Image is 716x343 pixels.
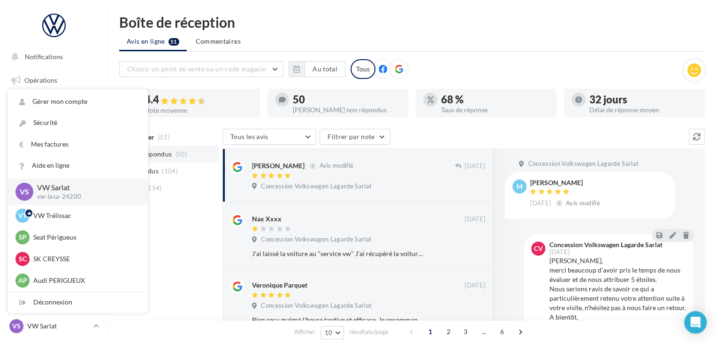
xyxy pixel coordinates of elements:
div: 50 [293,94,401,105]
span: VS [20,186,29,197]
span: [DATE] [465,215,485,224]
div: J'ai laissé la voiture au "service vw" J'ai récupéré la voiture dans laquelle les pièces sont sur... [252,249,424,258]
span: ... [476,324,491,339]
a: Médiathèque [6,188,102,208]
span: SC [19,254,27,264]
a: Opérations [6,70,102,90]
span: [DATE] [530,199,551,208]
a: Visibilité en ligne [6,118,102,138]
span: Non répondus [128,149,172,159]
span: 2 [441,324,456,339]
button: 10 [320,326,344,339]
a: Gérer mon compte [8,91,148,112]
div: Bien reçu malgré l'heure tardive et efficace. Je recommande [252,315,424,325]
span: Opérations [24,76,57,84]
p: SK CREYSSE [33,254,137,264]
div: Note moyenne [145,107,252,114]
div: [PERSON_NAME] [530,179,602,186]
button: Tous les avis [222,129,316,145]
a: Contacts [6,164,102,184]
div: Concession Volkswagen Lagarde Sarlat [549,242,662,248]
span: (50) [175,150,187,158]
button: Choisir un point de vente ou un code magasin [119,61,283,77]
span: Avis modifié [566,199,600,207]
span: Choisir un point de vente ou un code magasin [127,65,266,73]
div: [PERSON_NAME] non répondus [293,107,401,113]
span: Concession Volkswagen Lagarde Sarlat [528,160,639,168]
div: 4.4 [145,94,252,105]
button: Au total [289,61,345,77]
div: Open Intercom Messenger [684,311,707,334]
span: 10 [325,329,333,336]
a: Calendrier [6,211,102,231]
p: VW Sarlat [27,321,90,331]
span: [DATE] [549,249,570,255]
button: Au total [305,61,345,77]
span: Commentaires [196,37,241,46]
a: Sécurité [8,112,148,133]
button: Filtrer par note [320,129,390,145]
div: Nax Xxxx [252,214,282,224]
div: Déconnexion [8,292,148,313]
span: Tous les avis [230,133,268,140]
span: résultats/page [349,327,388,336]
span: [DATE] [465,162,485,171]
div: Taux de réponse [441,107,549,113]
span: 6 [495,324,510,339]
span: VT [18,211,27,220]
span: CV [534,244,543,253]
span: 1 [423,324,438,339]
span: Avis modifié [319,162,353,170]
a: Campagnes DataOnDemand [6,266,102,294]
a: Aide en ligne [8,155,148,176]
span: M [517,182,523,191]
div: [PERSON_NAME], merci beaucoup d'avoir pris le temps de nous évaluer et de nous attribuer 5 étoile... [549,256,686,341]
div: Boîte de réception [119,15,705,29]
span: VS [12,321,21,331]
span: Afficher [294,327,315,336]
a: Mes factures [8,134,148,155]
span: Concession Volkswagen Lagarde Sarlat [261,302,372,310]
span: SP [19,233,27,242]
span: 3 [458,324,473,339]
span: Notifications [25,53,63,61]
a: Boîte de réception51 [6,94,102,114]
div: Tous [350,59,375,79]
span: Concession Volkswagen Lagarde Sarlat [261,235,372,244]
span: (104) [162,167,178,175]
a: PLV et print personnalisable [6,234,102,262]
span: [DATE] [465,281,485,290]
p: vw-lasa-24200 [37,193,133,201]
p: VW Trélissac [33,211,137,220]
div: Délai de réponse moyen [589,107,697,113]
a: Campagnes [6,141,102,161]
div: Veronique Parquet [252,281,307,290]
div: [PERSON_NAME] [252,161,305,171]
div: 32 jours [589,94,697,105]
span: (154) [146,184,162,192]
a: VS VW Sarlat [8,317,100,335]
span: Concession Volkswagen Lagarde Sarlat [261,182,372,191]
button: Notifications [6,47,99,67]
span: AP [18,276,27,285]
div: 68 % [441,94,549,105]
p: VW Sarlat [37,182,133,193]
p: Seat Périgueux [33,233,137,242]
p: Audi PERIGUEUX [33,276,137,285]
